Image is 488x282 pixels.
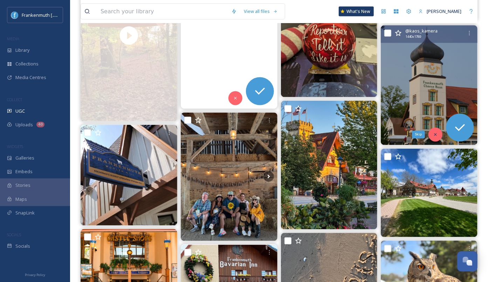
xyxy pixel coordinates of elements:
span: COLLECT [7,97,22,102]
img: #fujifilm #fujinon #xs10 #frankenmuth #photography [381,26,477,146]
span: Galleries [15,155,34,161]
span: [PERSON_NAME] [427,8,461,14]
a: What's New [339,7,374,16]
div: 40 [36,122,44,127]
span: SnapLink [15,210,35,216]
img: 🌻🐝…. #frankenmuth #sunflowerfestival #sunflower #michigan #grandpatinysfarm [181,113,277,241]
a: [PERSON_NAME] [415,5,465,18]
span: @ kaos_kamera [405,28,438,34]
span: Frankenmuth [US_STATE] [22,12,75,18]
input: Search your library [97,4,228,19]
span: 1440 x 1789 [405,34,421,39]
span: WIDGETS [7,144,23,149]
span: Stories [15,182,30,189]
span: Privacy Policy [25,273,45,277]
span: SOCIALS [7,232,21,237]
span: Embeds [15,168,33,175]
span: MEDIA [7,36,19,41]
img: Social%20Media%20PFP%202025.jpg [11,12,18,19]
button: Open Chat [457,251,477,272]
span: Library [15,47,29,54]
img: 18067339762821505.jpg [381,149,477,237]
div: Skip [412,131,425,139]
span: UGC [15,108,25,114]
span: Collections [15,61,39,67]
a: View all files [240,5,281,18]
img: Golden Hour by The Bavarian Inn in Downtown Frankenmuth 📷📱☀️💐 (August 23, 2025) (Captured with iP... [281,101,378,230]
span: Media Centres [15,74,46,81]
span: Maps [15,196,27,203]
img: A visit to frankenmuth isn’t complete without visiting frankenmuthwoolbedding ! #frankenmuthwoole... [81,125,177,226]
span: Socials [15,243,30,249]
img: #bronnerschristmaswonderland #frankenmuthmichigan #christmasornaments #painter #penner #ilovemyjob❤️ [281,1,378,97]
span: Uploads [15,121,33,128]
a: Privacy Policy [25,270,45,279]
